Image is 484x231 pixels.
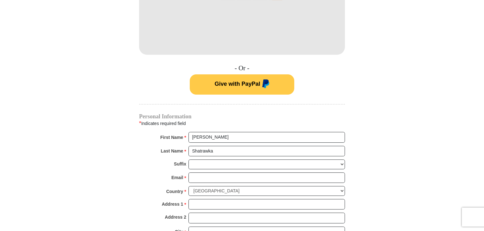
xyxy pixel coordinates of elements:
strong: Address 2 [165,213,186,222]
h4: Personal Information [139,114,345,119]
h4: - Or - [139,64,345,72]
strong: Email [171,173,183,182]
strong: Address 1 [162,200,183,209]
div: Indicates required field [139,119,345,128]
strong: Last Name [161,147,183,155]
strong: First Name [160,133,183,142]
span: Give with PayPal [214,81,260,87]
img: paypal [260,79,270,90]
button: Give with PayPal [190,74,294,95]
strong: Suffix [174,159,186,168]
strong: Country [166,187,183,196]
